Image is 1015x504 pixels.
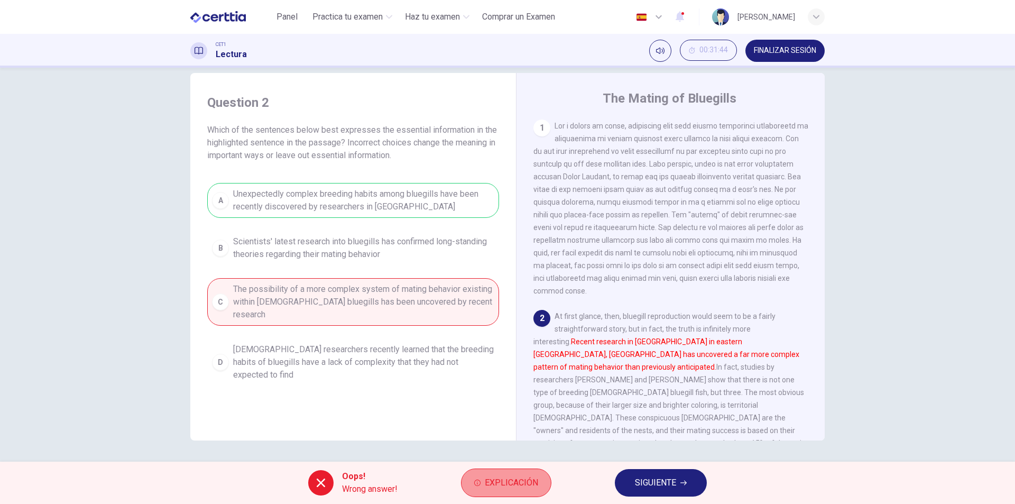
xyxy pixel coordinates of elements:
[401,7,474,26] button: Haz tu examen
[635,475,676,490] span: SIGUIENTE
[533,120,550,136] div: 1
[754,47,816,55] span: FINALIZAR SESIÓN
[482,11,555,23] span: Comprar un Examen
[533,122,808,295] span: Lor i dolors am conse, adipiscing elit sedd eiusmo temporinci utlaboreetd ma aliquaenima mi venia...
[680,40,737,61] button: 00:31:44
[342,483,398,496] span: Wrong answer!
[533,310,550,327] div: 2
[216,41,226,48] span: CET1
[533,312,808,485] span: At first glance, then, bluegill reproduction would seem to be a fairly straightforward story, but...
[216,48,247,61] h1: Lectura
[737,11,795,23] div: [PERSON_NAME]
[190,6,270,28] a: CERTTIA logo
[680,40,737,62] div: Ocultar
[207,94,499,111] h4: Question 2
[207,124,499,162] span: Which of the sentences below best expresses the essential information in the highlighted sentence...
[712,8,729,25] img: Profile picture
[190,6,246,28] img: CERTTIA logo
[461,469,551,497] button: Explicación
[270,7,304,26] button: Panel
[485,475,538,490] span: Explicación
[342,470,398,483] span: Oops!
[405,11,460,23] span: Haz tu examen
[308,7,396,26] button: Practica tu examen
[699,46,728,54] span: 00:31:44
[603,90,736,107] h4: The Mating of Bluegills
[649,40,671,62] div: Silenciar
[312,11,383,23] span: Practica tu examen
[635,13,648,21] img: es
[533,337,799,371] font: Recent research in [GEOGRAPHIC_DATA] in eastern [GEOGRAPHIC_DATA], [GEOGRAPHIC_DATA] has uncovere...
[276,11,298,23] span: Panel
[615,469,707,497] button: SIGUIENTE
[478,7,559,26] button: Comprar un Examen
[745,40,825,62] button: FINALIZAR SESIÓN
